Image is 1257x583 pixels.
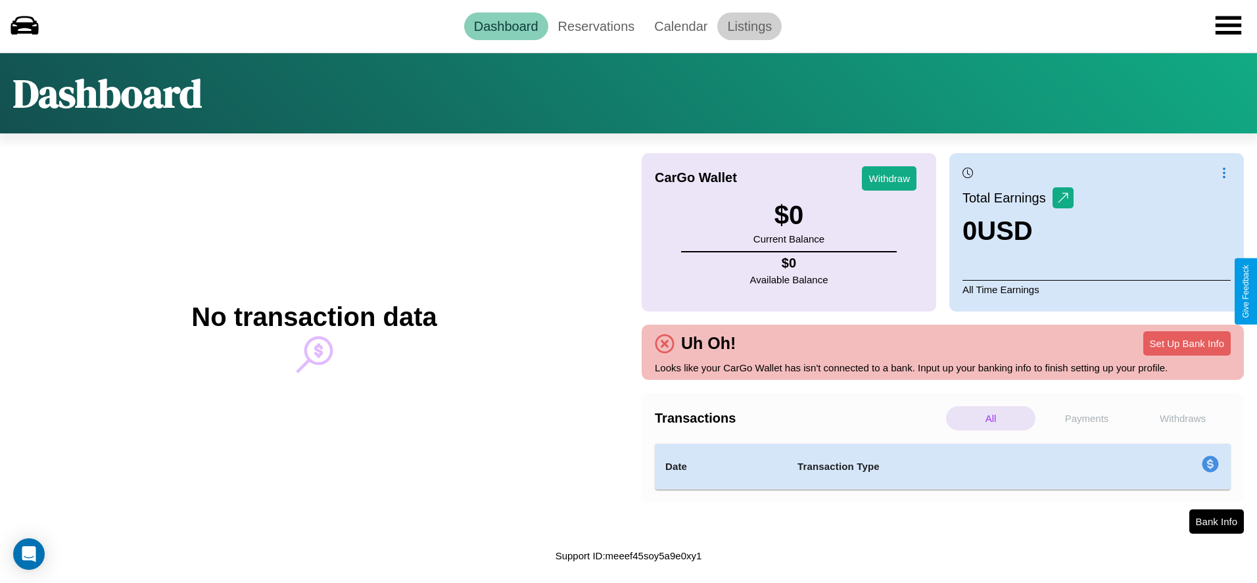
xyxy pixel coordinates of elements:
[1189,509,1244,534] button: Bank Info
[655,170,737,185] h4: CarGo Wallet
[1042,406,1131,431] p: Payments
[717,12,782,40] a: Listings
[675,334,742,353] h4: Uh Oh!
[797,459,1095,475] h4: Transaction Type
[750,271,828,289] p: Available Balance
[655,444,1231,490] table: simple table
[655,411,943,426] h4: Transactions
[946,406,1035,431] p: All
[750,256,828,271] h4: $ 0
[1241,265,1250,318] div: Give Feedback
[1138,406,1227,431] p: Withdraws
[962,280,1231,298] p: All Time Earnings
[962,186,1053,210] p: Total Earnings
[556,547,702,565] p: Support ID: meeef45soy5a9e0xy1
[655,359,1231,377] p: Looks like your CarGo Wallet has isn't connected to a bank. Input up your banking info to finish ...
[862,166,916,191] button: Withdraw
[464,12,548,40] a: Dashboard
[753,230,824,248] p: Current Balance
[13,538,45,570] div: Open Intercom Messenger
[191,302,437,332] h2: No transaction data
[644,12,717,40] a: Calendar
[13,66,202,120] h1: Dashboard
[962,216,1074,246] h3: 0 USD
[753,200,824,230] h3: $ 0
[665,459,776,475] h4: Date
[548,12,645,40] a: Reservations
[1143,331,1231,356] button: Set Up Bank Info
